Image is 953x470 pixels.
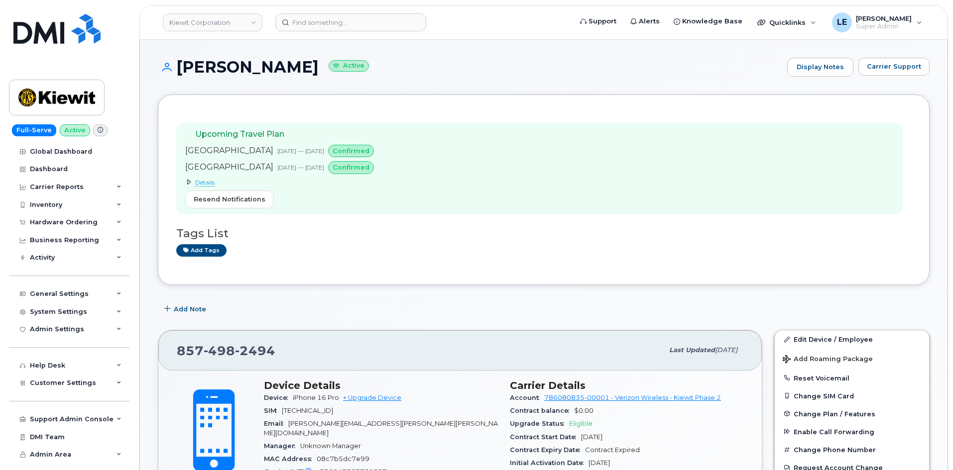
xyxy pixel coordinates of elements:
span: Details [195,179,215,187]
span: confirmed [333,146,369,156]
span: Add Roaming Package [783,355,873,365]
small: Active [329,60,369,72]
span: $0.00 [574,407,594,414]
span: [GEOGRAPHIC_DATA] [185,146,273,155]
button: Resend Notifications [185,190,274,208]
span: Contract Expiry Date [510,446,585,454]
span: [DATE] — [DATE] [277,164,324,171]
a: Add tags [176,244,227,257]
button: Add Note [158,300,215,318]
span: [DATE] [715,346,737,354]
span: Unknown Manager [300,442,361,450]
span: [GEOGRAPHIC_DATA] [185,162,273,172]
span: SIM [264,407,282,414]
span: Enable Call Forwarding [794,428,874,435]
span: 2494 [235,343,275,358]
span: Device [264,394,293,401]
h3: Carrier Details [510,379,744,391]
span: iPhone 16 Pro [293,394,339,401]
span: Upcoming Travel Plan [195,129,284,139]
button: Change Phone Number [775,441,929,459]
button: Add Roaming Package [775,348,929,369]
button: Carrier Support [858,58,930,76]
span: Add Note [174,304,206,314]
h1: [PERSON_NAME] [158,58,782,76]
button: Reset Voicemail [775,369,929,387]
span: [TECHNICAL_ID] [282,407,333,414]
a: 786080835-00001 - Verizon Wireless - Kiewit Phase 2 [544,394,721,401]
button: Change SIM Card [775,387,929,405]
span: Contract Expired [585,446,640,454]
span: [DATE] — [DATE] [277,147,324,155]
a: Edit Device / Employee [775,330,929,348]
span: Initial Activation Date [510,459,589,467]
span: Resend Notifications [194,194,265,204]
summary: Details [185,178,378,187]
span: 498 [204,343,235,358]
span: [PERSON_NAME][EMAIL_ADDRESS][PERSON_NAME][PERSON_NAME][DOMAIN_NAME] [264,420,498,436]
span: Change Plan / Features [794,410,875,417]
h3: Tags List [176,227,911,240]
button: Change Plan / Features [775,405,929,423]
span: 857 [177,343,275,358]
span: Eligible [569,420,593,427]
span: MAC Address [264,455,317,463]
a: Display Notes [787,58,853,77]
span: Manager [264,442,300,450]
span: Carrier Support [867,62,921,71]
span: Contract balance [510,407,574,414]
h3: Device Details [264,379,498,391]
iframe: Messenger Launcher [910,427,946,463]
a: + Upgrade Device [343,394,401,401]
span: 08c7b5dc7e99 [317,455,369,463]
span: Upgrade Status [510,420,569,427]
span: Contract Start Date [510,433,581,441]
span: [DATE] [589,459,610,467]
span: Account [510,394,544,401]
span: [DATE] [581,433,602,441]
span: Last updated [669,346,715,354]
button: Enable Call Forwarding [775,423,929,441]
span: confirmed [333,163,369,172]
span: Email [264,420,288,427]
